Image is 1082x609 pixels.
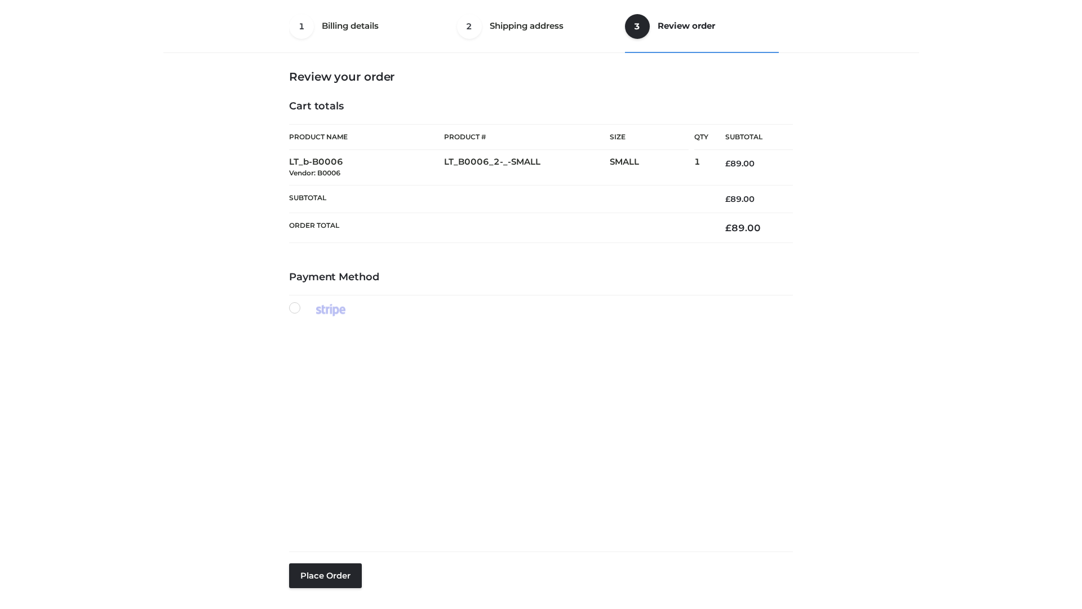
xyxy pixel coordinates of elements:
[708,125,793,150] th: Subtotal
[725,194,730,204] span: £
[289,185,708,213] th: Subtotal
[444,150,610,186] td: LT_B0006_2-_-SMALL
[444,124,610,150] th: Product #
[287,328,791,532] iframe: Secure payment input frame
[289,70,793,83] h3: Review your order
[289,100,793,113] h4: Cart totals
[725,194,755,204] bdi: 89.00
[725,158,755,169] bdi: 89.00
[289,213,708,243] th: Order Total
[694,150,708,186] td: 1
[289,124,444,150] th: Product Name
[289,169,340,177] small: Vendor: B0006
[289,563,362,588] button: Place order
[725,222,761,233] bdi: 89.00
[725,158,730,169] span: £
[725,222,731,233] span: £
[610,150,694,186] td: SMALL
[289,271,793,284] h4: Payment Method
[289,150,444,186] td: LT_b-B0006
[694,124,708,150] th: Qty
[610,125,689,150] th: Size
